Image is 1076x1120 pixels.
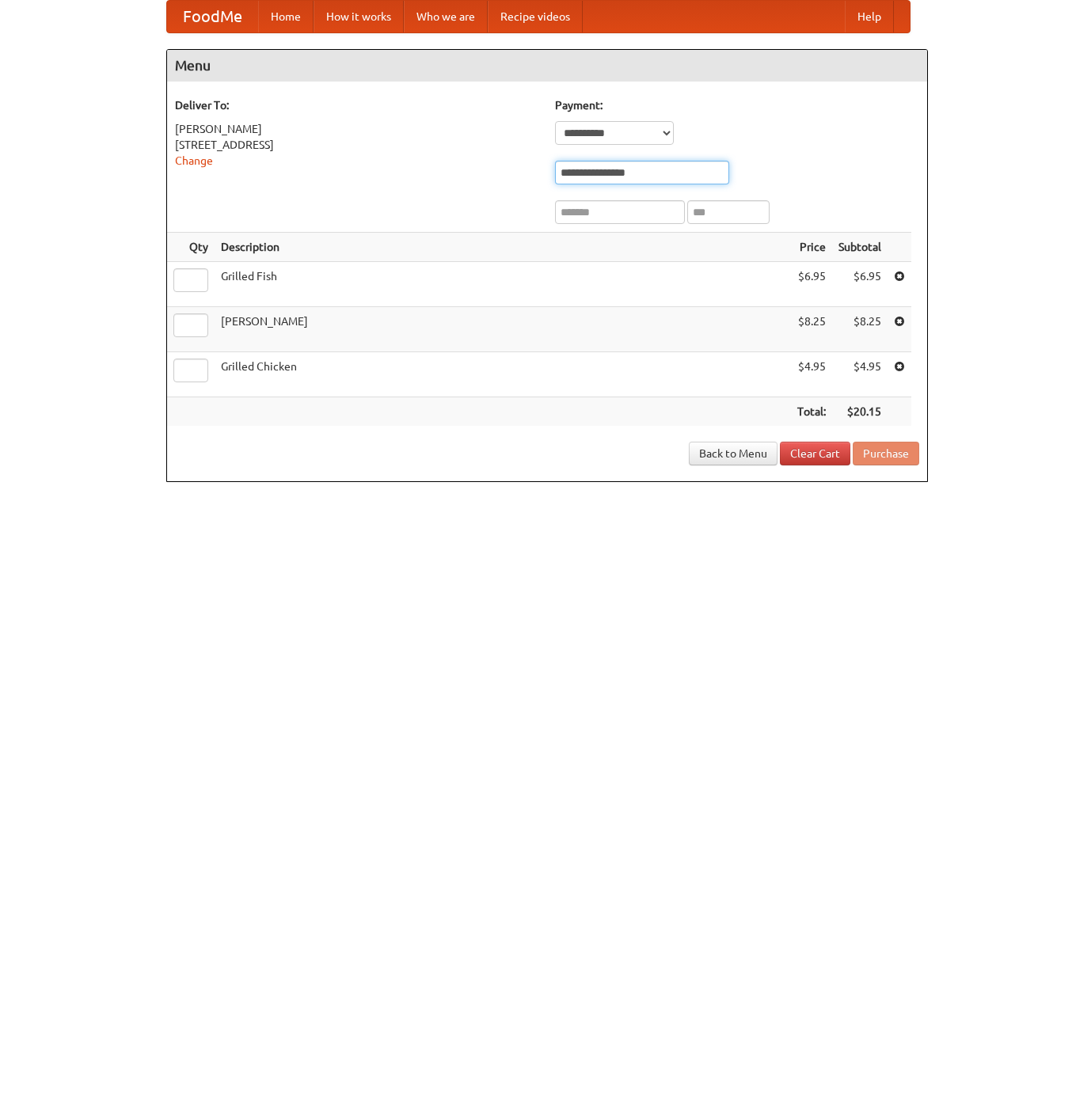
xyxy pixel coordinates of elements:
[853,442,919,465] button: Purchase
[791,262,832,307] td: $6.95
[215,262,791,307] td: Grilled Fish
[488,1,583,32] a: Recipe videos
[832,307,888,352] td: $8.25
[314,1,404,32] a: How it works
[175,121,539,137] div: [PERSON_NAME]
[215,352,791,397] td: Grilled Chicken
[832,233,888,262] th: Subtotal
[791,307,832,352] td: $8.25
[791,397,832,427] th: Total:
[832,397,888,427] th: $20.15
[215,307,791,352] td: [PERSON_NAME]
[780,442,850,465] a: Clear Cart
[832,262,888,307] td: $6.95
[175,137,539,153] div: [STREET_ADDRESS]
[845,1,894,32] a: Help
[215,233,791,262] th: Description
[404,1,488,32] a: Who we are
[832,352,888,397] td: $4.95
[689,442,778,465] a: Back to Menu
[167,50,927,82] h4: Menu
[791,352,832,397] td: $4.95
[258,1,314,32] a: Home
[175,97,539,113] h5: Deliver To:
[555,97,919,113] h5: Payment:
[791,233,832,262] th: Price
[167,1,258,32] a: FoodMe
[167,233,215,262] th: Qty
[175,154,213,167] a: Change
